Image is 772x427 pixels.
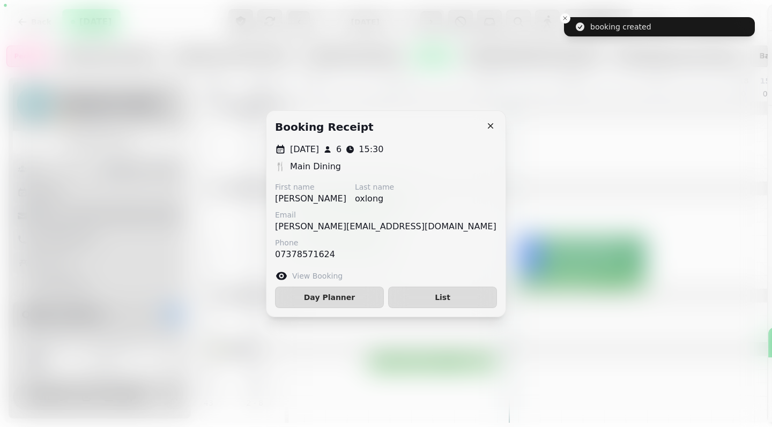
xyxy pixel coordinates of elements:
label: Email [275,209,496,220]
p: [DATE] [290,143,319,156]
p: 07378571624 [275,248,335,261]
p: oxlong [355,192,394,205]
button: List [388,287,497,308]
p: 🍴 [275,160,286,173]
p: [PERSON_NAME][EMAIL_ADDRESS][DOMAIN_NAME] [275,220,496,233]
p: 6 [336,143,342,156]
span: Day Planner [284,294,375,301]
p: Main Dining [290,160,341,173]
label: View Booking [292,271,343,281]
label: Last name [355,182,394,192]
label: Phone [275,237,335,248]
p: [PERSON_NAME] [275,192,346,205]
p: 15:30 [359,143,383,156]
span: List [397,294,488,301]
button: Day Planner [275,287,384,308]
h2: Booking receipt [275,119,374,134]
label: First name [275,182,346,192]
